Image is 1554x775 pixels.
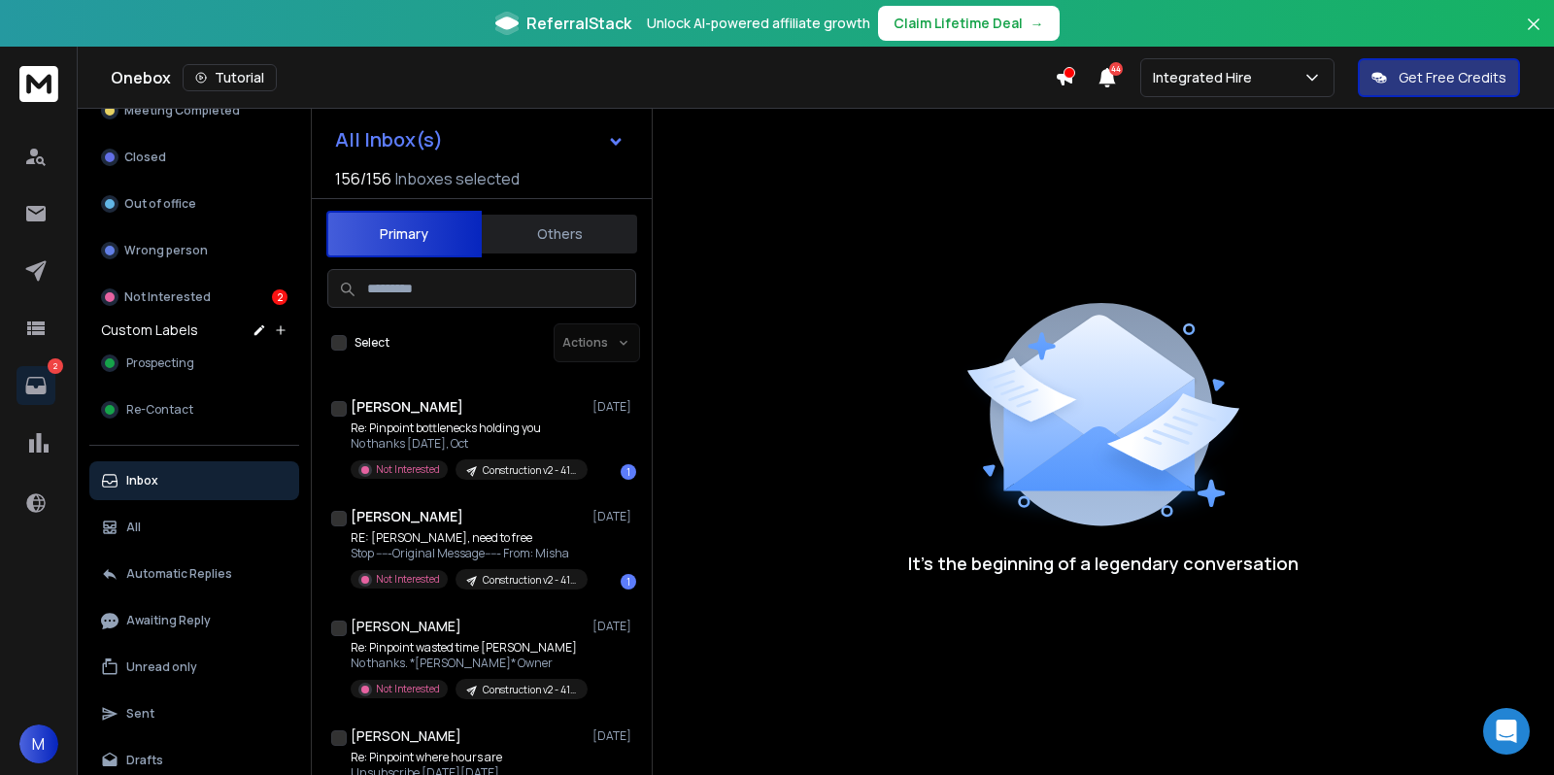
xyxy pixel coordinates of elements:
button: Close banner [1521,12,1546,58]
div: 1 [621,574,636,590]
button: Re-Contact [89,390,299,429]
p: Meeting Completed [124,103,240,118]
h1: [PERSON_NAME] [351,617,461,636]
button: Wrong person [89,231,299,270]
button: Unread only [89,648,299,687]
p: [DATE] [592,399,636,415]
p: Awaiting Reply [126,613,211,628]
button: Automatic Replies [89,555,299,593]
p: Not Interested [376,682,440,696]
button: Meeting Completed [89,91,299,130]
p: Unlock AI-powered affiliate growth [647,14,870,33]
p: Get Free Credits [1399,68,1506,87]
span: Prospecting [126,355,194,371]
div: 1 [621,464,636,480]
p: Stop -----Original Message----- From: Misha [351,546,584,561]
p: Construction v2 - 41k Leads [483,683,576,697]
p: Not Interested [376,572,440,587]
p: Integrated Hire [1153,68,1260,87]
button: Out of office [89,185,299,223]
p: No thanks [DATE], Oct [351,436,584,452]
span: 156 / 156 [335,167,391,190]
a: 2 [17,366,55,405]
button: Not Interested2 [89,278,299,317]
p: Inbox [126,473,158,489]
label: Select [355,335,389,351]
p: Out of office [124,196,196,212]
p: No thanks. *[PERSON_NAME]* Owner [351,656,584,671]
button: All Inbox(s) [320,120,640,159]
button: Prospecting [89,344,299,383]
h1: [PERSON_NAME] [351,726,461,746]
button: M [19,724,58,763]
p: Not Interested [124,289,211,305]
div: Onebox [111,64,1055,91]
h1: All Inbox(s) [335,130,443,150]
button: Primary [326,211,482,257]
div: Open Intercom Messenger [1483,708,1530,755]
p: [DATE] [592,509,636,524]
p: It’s the beginning of a legendary conversation [908,550,1299,577]
span: ReferralStack [526,12,631,35]
button: Others [482,213,637,255]
h3: Inboxes selected [395,167,520,190]
p: Wrong person [124,243,208,258]
span: Re-Contact [126,402,193,418]
p: All [126,520,141,535]
p: Re: Pinpoint wasted time [PERSON_NAME] [351,640,584,656]
h1: [PERSON_NAME] [351,507,463,526]
button: Get Free Credits [1358,58,1520,97]
h3: Custom Labels [101,320,198,340]
button: All [89,508,299,547]
p: Sent [126,706,154,722]
button: Closed [89,138,299,177]
p: Construction v2 - 41k Leads [483,463,576,478]
p: Automatic Replies [126,566,232,582]
p: [DATE] [592,728,636,744]
div: 2 [272,289,287,305]
p: Closed [124,150,166,165]
p: Unread only [126,659,197,675]
p: Construction v2 - 41k Leads [483,573,576,588]
button: Inbox [89,461,299,500]
p: Drafts [126,753,163,768]
span: → [1030,14,1044,33]
p: 2 [48,358,63,374]
button: Awaiting Reply [89,601,299,640]
button: Sent [89,694,299,733]
p: RE: [PERSON_NAME], need to free [351,530,584,546]
h1: [PERSON_NAME] [351,397,463,417]
button: Claim Lifetime Deal→ [878,6,1060,41]
span: 44 [1109,62,1123,76]
p: Not Interested [376,462,440,477]
button: Tutorial [183,64,277,91]
p: Re: Pinpoint where hours are [351,750,584,765]
p: [DATE] [592,619,636,634]
p: Re: Pinpoint bottlenecks holding you [351,421,584,436]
